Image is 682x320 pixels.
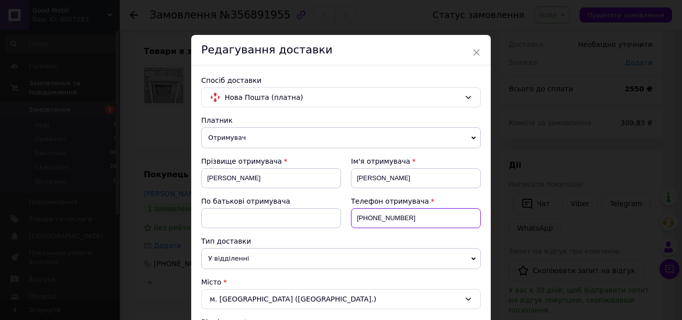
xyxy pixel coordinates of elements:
[201,277,481,287] div: Місто
[201,248,481,269] span: У відділенні
[201,116,233,124] span: Платник
[225,92,460,103] span: Нова Пошта (платна)
[201,127,481,148] span: Отримувач
[201,157,282,165] span: Прізвище отримувача
[472,44,481,61] span: ×
[201,237,251,245] span: Тип доставки
[351,197,429,205] span: Телефон отримувача
[351,157,410,165] span: Ім'я отримувача
[351,208,481,228] input: +380
[201,197,290,205] span: По батькові отримувача
[201,289,481,309] div: м. [GEOGRAPHIC_DATA] ([GEOGRAPHIC_DATA].)
[191,35,491,65] div: Редагування доставки
[201,75,481,85] div: Спосіб доставки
